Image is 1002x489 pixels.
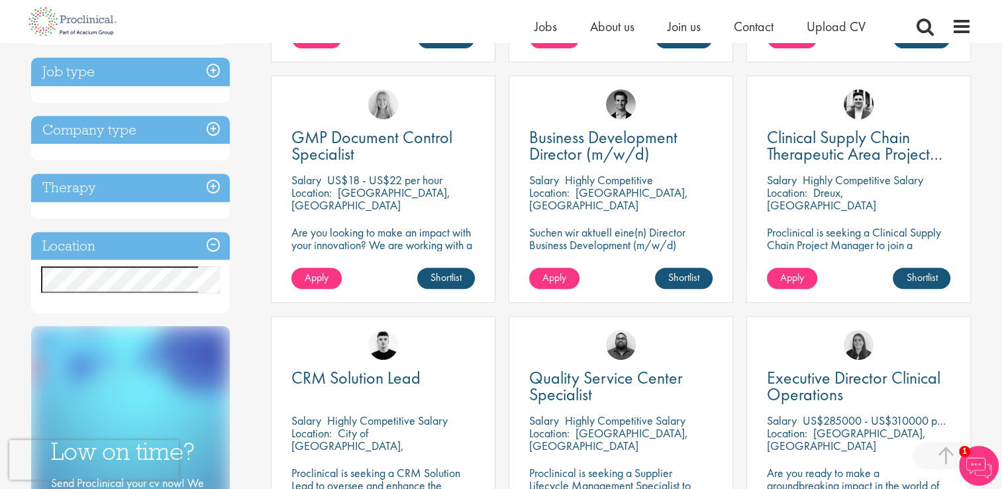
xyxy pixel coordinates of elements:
[305,270,328,284] span: Apply
[31,232,230,260] h3: Location
[529,425,688,453] p: [GEOGRAPHIC_DATA], [GEOGRAPHIC_DATA]
[767,413,797,428] span: Salary
[529,129,713,162] a: Business Development Director (m/w/d)
[734,18,774,35] a: Contact
[291,425,332,441] span: Location:
[606,330,636,360] img: Ashley Bennett
[767,226,950,289] p: Proclinical is seeking a Clinical Supply Chain Project Manager to join a dynamic team dedicated t...
[529,370,713,403] a: Quality Service Center Specialist
[368,330,398,360] img: Patrick Melody
[529,226,713,276] p: Suchen wir aktuell eine(n) Director Business Development (m/w/d) Standort: [GEOGRAPHIC_DATA] | Mo...
[51,439,210,464] h3: Low on time?
[529,185,688,213] p: [GEOGRAPHIC_DATA], [GEOGRAPHIC_DATA]
[803,413,979,428] p: US$285000 - US$310000 per annum
[767,185,807,200] span: Location:
[844,89,874,119] img: Edward Little
[844,330,874,360] img: Ciara Noble
[590,18,634,35] a: About us
[31,116,230,144] h3: Company type
[529,126,677,165] span: Business Development Director (m/w/d)
[767,425,807,441] span: Location:
[959,446,970,457] span: 1
[803,172,923,188] p: Highly Competitive Salary
[655,268,713,289] a: Shortlist
[767,126,942,182] span: Clinical Supply Chain Therapeutic Area Project Manager
[31,174,230,202] h3: Therapy
[767,129,950,162] a: Clinical Supply Chain Therapeutic Area Project Manager
[291,366,421,389] span: CRM Solution Lead
[529,413,559,428] span: Salary
[542,270,566,284] span: Apply
[529,425,570,441] span: Location:
[291,126,452,165] span: GMP Document Control Specialist
[807,18,866,35] a: Upload CV
[959,446,999,486] img: Chatbot
[417,268,475,289] a: Shortlist
[291,425,404,466] p: City of [GEOGRAPHIC_DATA], [GEOGRAPHIC_DATA]
[291,172,321,188] span: Salary
[668,18,701,35] a: Join us
[291,185,450,213] p: [GEOGRAPHIC_DATA], [GEOGRAPHIC_DATA]
[291,413,321,428] span: Salary
[291,185,332,200] span: Location:
[31,58,230,86] h3: Job type
[529,366,683,406] span: Quality Service Center Specialist
[529,185,570,200] span: Location:
[291,370,475,386] a: CRM Solution Lead
[767,366,940,406] span: Executive Director Clinical Operations
[327,172,442,188] p: US$18 - US$22 per hour
[291,268,342,289] a: Apply
[767,268,817,289] a: Apply
[893,268,950,289] a: Shortlist
[767,172,797,188] span: Salary
[529,268,579,289] a: Apply
[291,129,475,162] a: GMP Document Control Specialist
[9,440,179,480] iframe: reCAPTCHA
[606,89,636,119] img: Max Slevogt
[368,89,398,119] img: Shannon Briggs
[529,172,559,188] span: Salary
[767,425,926,453] p: [GEOGRAPHIC_DATA], [GEOGRAPHIC_DATA]
[767,370,950,403] a: Executive Director Clinical Operations
[327,413,448,428] p: Highly Competitive Salary
[565,413,685,428] p: Highly Competitive Salary
[291,226,475,289] p: Are you looking to make an impact with your innovation? We are working with a well-established ph...
[565,172,653,188] p: Highly Competitive
[534,18,557,35] a: Jobs
[780,270,804,284] span: Apply
[767,185,876,213] p: Dreux, [GEOGRAPHIC_DATA]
